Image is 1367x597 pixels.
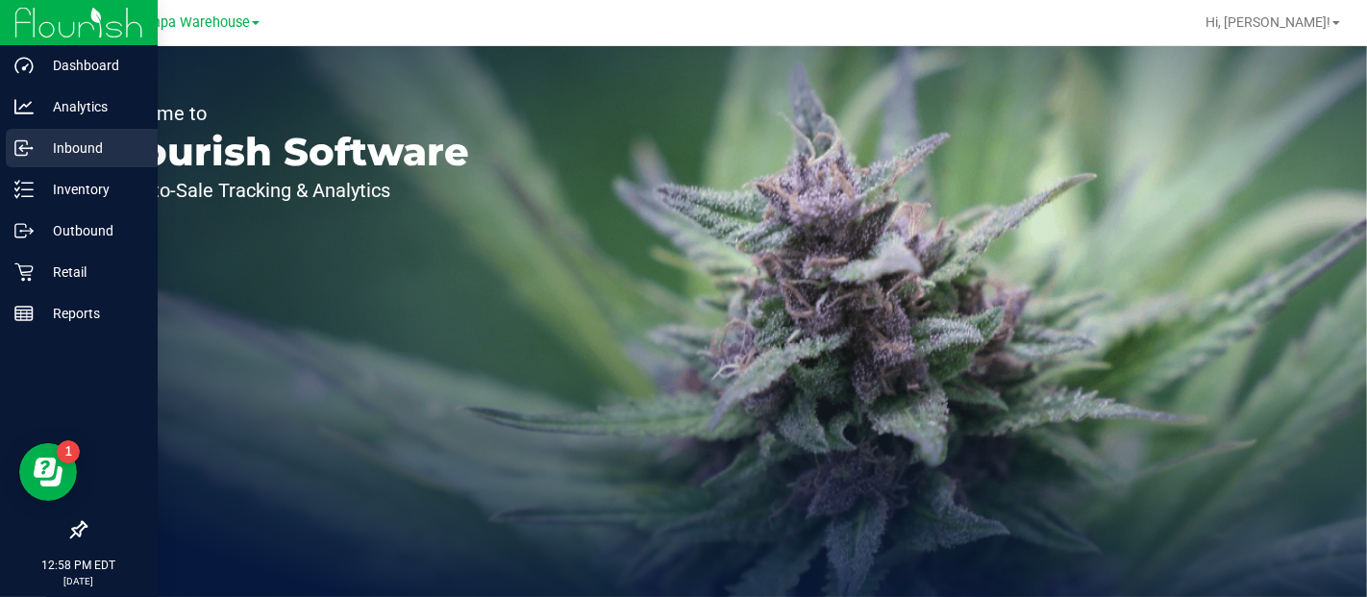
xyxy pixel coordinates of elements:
[14,221,34,240] inline-svg: Outbound
[34,178,149,201] p: Inventory
[34,219,149,242] p: Outbound
[14,304,34,323] inline-svg: Reports
[34,261,149,284] p: Retail
[14,262,34,282] inline-svg: Retail
[104,104,469,123] p: Welcome to
[14,97,34,116] inline-svg: Analytics
[104,181,469,200] p: Seed-to-Sale Tracking & Analytics
[34,302,149,325] p: Reports
[57,440,80,463] iframe: Resource center unread badge
[34,137,149,160] p: Inbound
[14,56,34,75] inline-svg: Dashboard
[14,138,34,158] inline-svg: Inbound
[34,95,149,118] p: Analytics
[19,443,77,501] iframe: Resource center
[14,180,34,199] inline-svg: Inventory
[34,54,149,77] p: Dashboard
[9,574,149,588] p: [DATE]
[9,557,149,574] p: 12:58 PM EDT
[133,14,250,31] span: Tampa Warehouse
[104,133,469,171] p: Flourish Software
[1205,14,1330,30] span: Hi, [PERSON_NAME]!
